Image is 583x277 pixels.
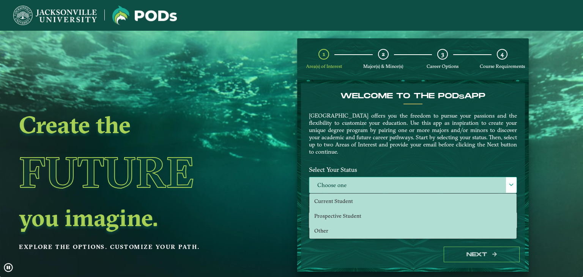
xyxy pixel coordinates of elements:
h2: you imagine. [19,207,243,228]
span: Other [314,227,328,234]
button: Next [444,247,520,262]
span: Current Student [314,198,353,205]
span: 4 [501,50,504,58]
span: Prospective Student [314,212,361,219]
h2: Create the [19,114,243,135]
span: Career Options [427,63,459,69]
li: Prospective Student [310,209,516,223]
p: Maximum 2 selections are allowed [309,231,517,238]
img: Jacksonville University logo [13,6,97,25]
span: 1 [323,50,325,58]
sup: ⋆ [309,230,312,235]
img: Jacksonville University logo [112,6,177,25]
span: Course Requirements [480,63,525,69]
sub: s [459,93,464,101]
label: Select Your Status [303,163,523,177]
span: 2 [382,50,385,58]
h1: Future [19,138,243,207]
label: Choose one [309,177,517,194]
li: Other [310,223,516,238]
label: Select Your Area(s) of Interest [303,198,523,212]
p: Explore the options. Customize your path. [19,241,243,253]
span: Area(s) of Interest [306,63,342,69]
span: 3 [441,50,444,58]
span: Major(s) & Minor(s) [363,63,403,69]
li: Current Student [310,194,516,209]
p: [GEOGRAPHIC_DATA] offers you the freedom to pursue your passions and the flexibility to customize... [309,112,517,155]
h4: Welcome to the POD app [309,91,517,101]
